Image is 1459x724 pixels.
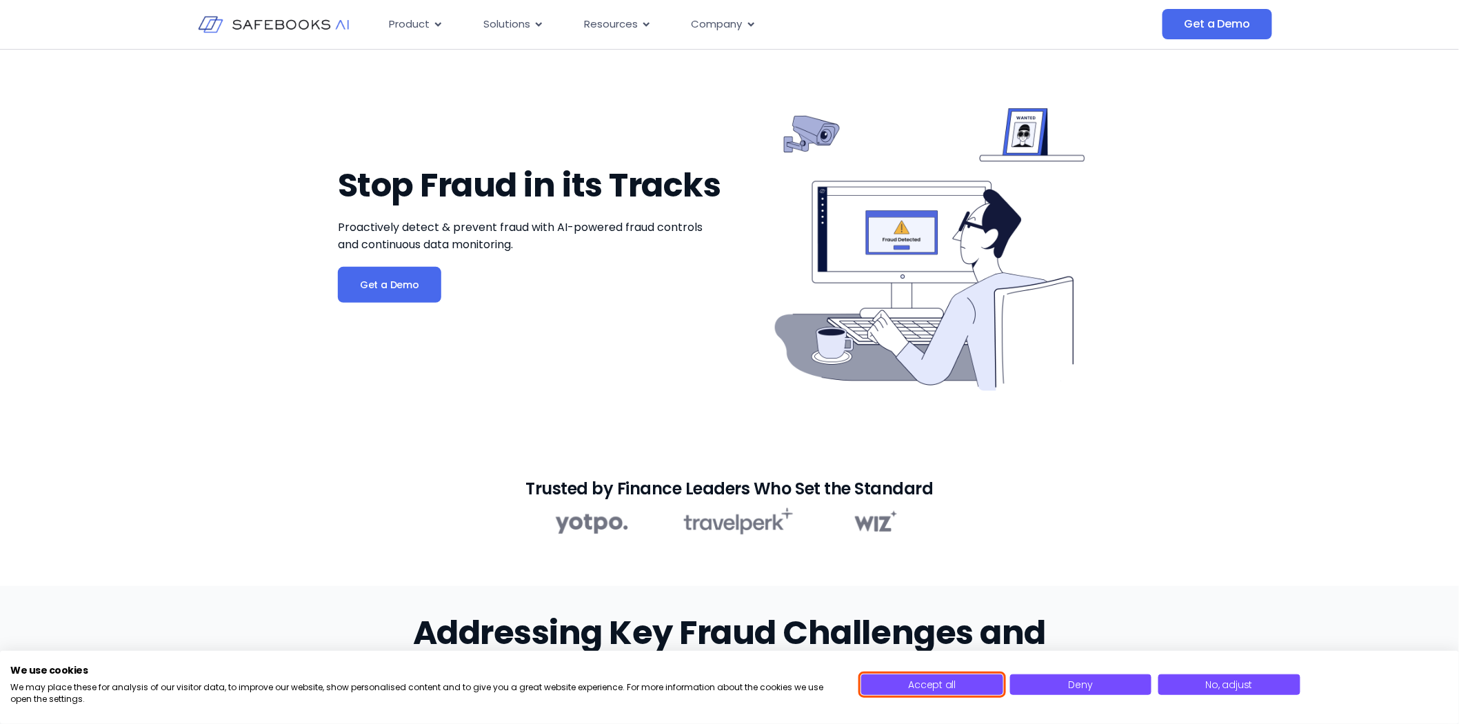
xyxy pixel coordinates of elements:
span: Company [692,17,743,32]
button: Adjust cookie preferences [1158,674,1300,695]
div: Menu Toggle [378,11,1025,38]
h2: Addressing Key Fraud Challenges and Mitigating Risks​ [404,614,1055,691]
span: Get a Demo [360,278,419,292]
span: Product [389,17,430,32]
h2: Trusted by Finance Leaders Who Set the Standard [525,482,933,495]
button: Deny all cookies [1010,674,1151,695]
span: No, adjust [1206,678,1253,692]
h2: We use cookies [10,664,841,676]
span: Solutions [483,17,530,32]
h1: Stop Fraud in its Tracks [338,166,723,205]
span: Deny [1069,678,1093,692]
span: Resources [584,17,638,32]
span: Get a Demo [1185,17,1250,31]
nav: Menu [378,11,1025,38]
span: Proactively detect & prevent fraud with AI-powered fraud controls and continuous data monitoring. [338,219,703,252]
a: Get a Demo [338,267,441,303]
button: Accept all cookies [861,674,1003,695]
img: Financial Fraud Detection 1 [764,83,1094,413]
p: We may place these for analysis of our visitor data, to improve our website, show personalised co... [10,682,841,705]
a: Get a Demo [1163,9,1272,39]
img: Financial Fraud Detection 2 [556,505,903,538]
span: Accept all [909,678,956,692]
